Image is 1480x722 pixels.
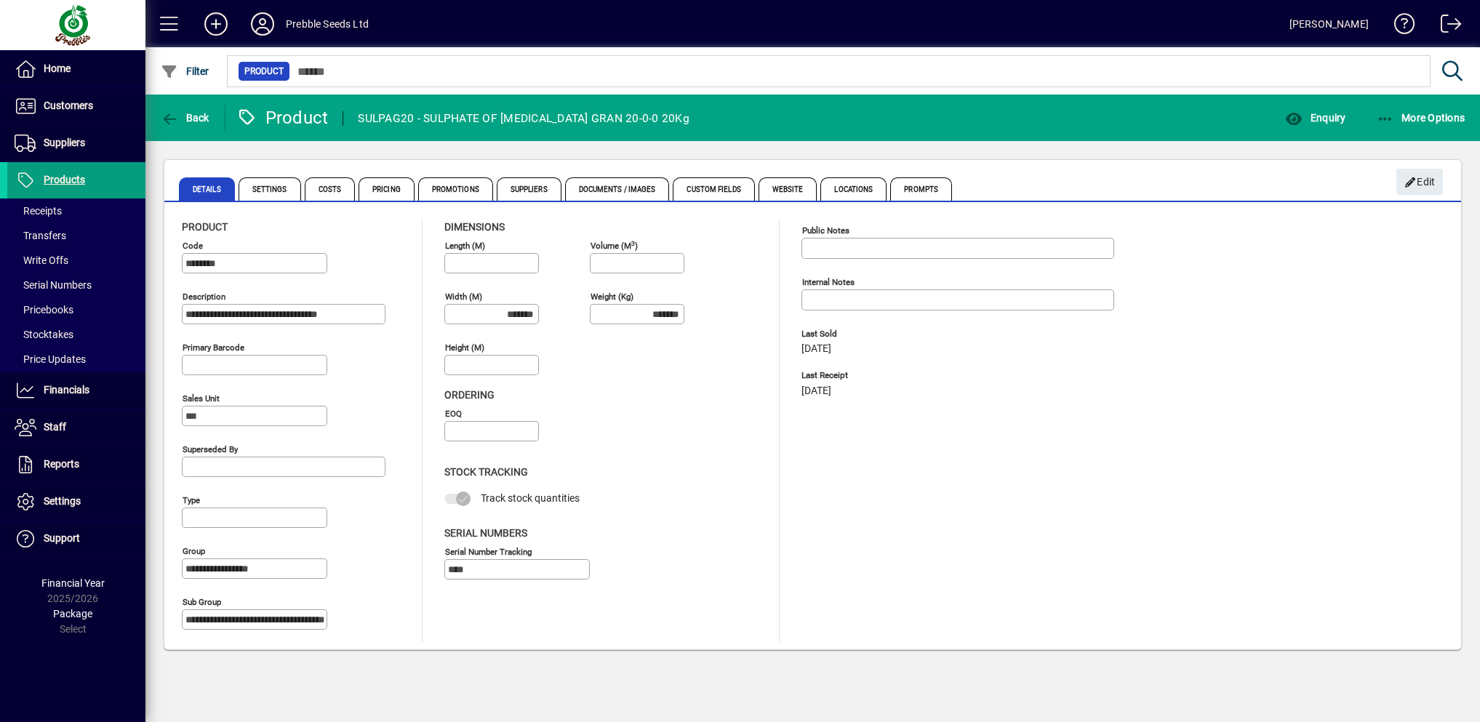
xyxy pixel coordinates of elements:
[7,273,145,297] a: Serial Numbers
[1404,170,1436,194] span: Edit
[801,385,831,397] span: [DATE]
[7,409,145,446] a: Staff
[7,521,145,557] a: Support
[801,329,1020,339] span: Last Sold
[239,11,286,37] button: Profile
[239,177,301,201] span: Settings
[759,177,817,201] span: Website
[591,292,633,302] mat-label: Weight (Kg)
[15,230,66,241] span: Transfers
[820,177,887,201] span: Locations
[7,198,145,223] a: Receipts
[145,105,225,131] app-page-header-button: Back
[7,88,145,124] a: Customers
[157,105,213,131] button: Back
[193,11,239,37] button: Add
[445,292,482,302] mat-label: Width (m)
[179,177,235,201] span: Details
[183,342,244,353] mat-label: Primary barcode
[7,248,145,273] a: Write Offs
[182,221,228,233] span: Product
[1373,105,1469,131] button: More Options
[591,241,638,251] mat-label: Volume (m )
[444,389,495,401] span: Ordering
[44,63,71,74] span: Home
[801,371,1020,380] span: Last Receipt
[15,205,62,217] span: Receipts
[183,393,220,404] mat-label: Sales unit
[44,458,79,470] span: Reports
[445,241,485,251] mat-label: Length (m)
[183,495,200,505] mat-label: Type
[183,597,221,607] mat-label: Sub group
[418,177,493,201] span: Promotions
[7,125,145,161] a: Suppliers
[244,64,284,79] span: Product
[44,421,66,433] span: Staff
[15,254,68,266] span: Write Offs
[444,221,505,233] span: Dimensions
[7,446,145,483] a: Reports
[15,353,86,365] span: Price Updates
[183,241,203,251] mat-label: Code
[183,292,225,302] mat-label: Description
[44,174,85,185] span: Products
[565,177,670,201] span: Documents / Images
[41,577,105,589] span: Financial Year
[497,177,561,201] span: Suppliers
[631,239,635,246] sup: 3
[305,177,356,201] span: Costs
[1430,3,1462,50] a: Logout
[7,484,145,520] a: Settings
[183,546,205,556] mat-label: Group
[15,279,92,291] span: Serial Numbers
[359,177,415,201] span: Pricing
[15,304,73,316] span: Pricebooks
[445,342,484,353] mat-label: Height (m)
[1383,3,1415,50] a: Knowledge Base
[44,495,81,507] span: Settings
[15,329,73,340] span: Stocktakes
[7,51,145,87] a: Home
[286,12,369,36] div: Prebble Seeds Ltd
[236,106,329,129] div: Product
[161,65,209,77] span: Filter
[1285,112,1345,124] span: Enquiry
[802,277,855,287] mat-label: Internal Notes
[1281,105,1349,131] button: Enquiry
[481,492,580,504] span: Track stock quantities
[44,100,93,111] span: Customers
[444,466,528,478] span: Stock Tracking
[161,112,209,124] span: Back
[183,444,238,454] mat-label: Superseded by
[7,223,145,248] a: Transfers
[801,343,831,355] span: [DATE]
[7,372,145,409] a: Financials
[890,177,952,201] span: Prompts
[157,58,213,84] button: Filter
[7,347,145,372] a: Price Updates
[7,297,145,322] a: Pricebooks
[1289,12,1369,36] div: [PERSON_NAME]
[1377,112,1465,124] span: More Options
[44,532,80,544] span: Support
[673,177,754,201] span: Custom Fields
[7,322,145,347] a: Stocktakes
[358,107,689,130] div: SULPAG20 - SULPHATE OF [MEDICAL_DATA] GRAN 20-0-0 20Kg
[445,409,462,419] mat-label: EOQ
[53,608,92,619] span: Package
[1396,169,1443,195] button: Edit
[44,137,85,148] span: Suppliers
[802,225,849,236] mat-label: Public Notes
[444,527,527,539] span: Serial Numbers
[44,384,89,396] span: Financials
[445,546,532,556] mat-label: Serial Number tracking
